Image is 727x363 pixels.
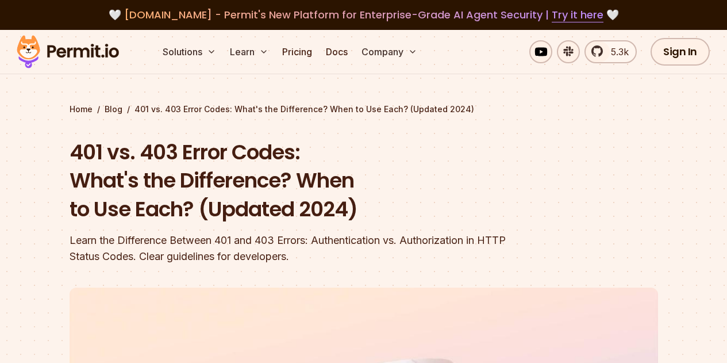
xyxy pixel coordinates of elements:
[552,7,603,22] a: Try it here
[651,38,710,66] a: Sign In
[11,32,124,71] img: Permit logo
[278,40,317,63] a: Pricing
[357,40,422,63] button: Company
[70,104,658,115] div: / /
[70,138,511,224] h1: 401 vs. 403 Error Codes: What's the Difference? When to Use Each? (Updated 2024)
[158,40,221,63] button: Solutions
[70,104,93,115] a: Home
[225,40,273,63] button: Learn
[105,104,122,115] a: Blog
[70,232,511,265] div: Learn the Difference Between 401 and 403 Errors: Authentication vs. Authorization in HTTP Status ...
[604,45,629,59] span: 5.3k
[321,40,352,63] a: Docs
[28,7,699,23] div: 🤍 🤍
[584,40,637,63] a: 5.3k
[124,7,603,22] span: [DOMAIN_NAME] - Permit's New Platform for Enterprise-Grade AI Agent Security |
